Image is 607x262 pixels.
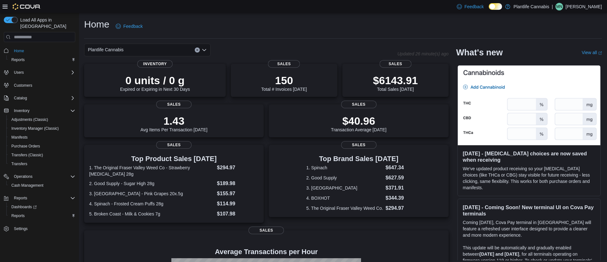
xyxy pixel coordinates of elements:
span: Cash Management [11,183,43,188]
span: Sales [341,101,377,108]
button: Clear input [195,47,200,53]
span: Home [14,48,24,53]
p: $40.96 [331,115,387,127]
button: Transfers [6,159,78,168]
span: Home [11,47,75,54]
a: Reports [9,212,27,220]
dt: 2. Good Supply - Sugar High 28g [89,180,214,187]
button: Reports [11,194,30,202]
span: Inventory [137,60,173,68]
span: Cash Management [9,182,75,189]
p: [PERSON_NAME] [566,3,602,10]
button: Home [1,46,78,55]
dt: 5. Broken Coast - Milk & Cookies 7g [89,211,214,217]
span: Feedback [464,3,484,10]
span: Transfers [9,160,75,168]
div: Total # Invoices [DATE] [261,74,307,92]
span: Inventory Manager (Classic) [9,125,75,132]
svg: External link [598,51,602,55]
span: Dashboards [9,203,75,211]
p: $6143.91 [373,74,418,87]
h3: [DATE] - Coming Soon! New terminal UI on Cova Pay terminals [463,204,595,217]
span: MN [556,3,562,10]
dt: 4. Spinach - Frosted Cream Puffs 28g [89,201,214,207]
span: Settings [14,226,28,231]
span: Transfers (Classic) [11,153,43,158]
span: Reports [9,212,75,220]
img: Cova [13,3,41,10]
a: Home [11,47,27,55]
button: Open list of options [202,47,207,53]
button: Inventory [11,107,32,115]
p: Updated 26 minute(s) ago [397,51,449,56]
a: View allExternal link [582,50,602,55]
dd: $294.97 [386,204,411,212]
span: Sales [248,227,284,234]
span: Purchase Orders [11,144,40,149]
h1: Home [84,18,109,31]
span: Transfers [11,161,27,166]
p: 0 units / 0 g [120,74,190,87]
h4: Average Transactions per Hour [89,248,444,256]
dt: 3. [GEOGRAPHIC_DATA] [306,185,383,191]
p: Plantlife Cannabis [513,3,549,10]
button: Manifests [6,133,78,142]
a: Inventory Manager (Classic) [9,125,61,132]
div: Total Sales [DATE] [373,74,418,92]
a: Purchase Orders [9,142,43,150]
dd: $155.97 [217,190,259,197]
a: Dashboards [6,203,78,211]
dt: 2. Good Supply [306,175,383,181]
button: Cash Management [6,181,78,190]
div: Transaction Average [DATE] [331,115,387,132]
dd: $627.59 [386,174,411,182]
h3: [DATE] - [MEDICAL_DATA] choices are now saved when receiving [463,150,595,163]
dd: $344.39 [386,194,411,202]
div: Avg Items Per Transaction [DATE] [140,115,207,132]
a: Manifests [9,134,30,141]
a: Transfers (Classic) [9,151,46,159]
dd: $647.34 [386,164,411,172]
p: | [552,3,553,10]
span: Catalog [11,94,75,102]
span: Adjustments (Classic) [11,117,48,122]
span: Reports [11,57,25,62]
a: Dashboards [9,203,39,211]
span: Customers [11,81,75,89]
a: Cash Management [9,182,46,189]
button: Inventory [1,106,78,115]
span: Plantlife Cannabis [88,46,124,53]
span: Purchase Orders [9,142,75,150]
h3: Top Product Sales [DATE] [89,155,259,163]
span: Inventory [14,108,29,113]
span: Reports [14,196,27,201]
dt: 1. The Original Fraser Valley Weed Co - Strawberry [MEDICAL_DATA] 28g [89,165,214,177]
span: Operations [14,174,33,179]
button: Reports [6,211,78,220]
a: Reports [9,56,27,64]
span: Load All Apps in [GEOGRAPHIC_DATA] [18,17,75,29]
span: Sales [268,60,300,68]
a: Transfers [9,160,30,168]
span: Operations [11,173,75,180]
h3: Top Brand Sales [DATE] [306,155,411,163]
p: We've updated product receiving so your [MEDICAL_DATA] choices (like THCa or CBG) stay visible fo... [463,165,595,191]
span: Inventory Manager (Classic) [11,126,59,131]
span: Sales [379,60,411,68]
span: Reports [11,213,25,218]
span: Users [14,70,24,75]
button: Customers [1,81,78,90]
p: Coming [DATE], Cova Pay terminal in [GEOGRAPHIC_DATA] will feature a refreshed user interface des... [463,219,595,238]
dt: 4. BOXHOT [306,195,383,201]
dd: $294.97 [217,164,259,172]
dd: $371.91 [386,184,411,192]
span: Sales [341,141,377,149]
span: Reports [9,56,75,64]
button: Operations [1,172,78,181]
span: Feedback [123,23,143,29]
button: Operations [11,173,35,180]
span: Manifests [11,135,28,140]
button: Transfers (Classic) [6,151,78,159]
a: Settings [11,225,30,233]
